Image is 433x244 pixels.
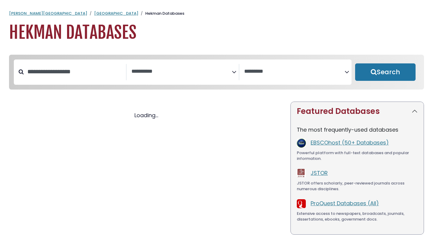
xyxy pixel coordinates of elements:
[9,111,283,119] div: Loading...
[355,63,416,81] button: Submit for Search Results
[9,23,424,43] h1: Hekman Databases
[138,11,184,17] li: Hekman Databases
[297,150,418,162] div: Powerful platform with full-text databases and popular information.
[297,126,418,134] p: The most frequently-used databases
[9,55,424,90] nav: Search filters
[24,67,126,77] input: Search database by title or keyword
[311,200,379,207] a: ProQuest Databases (All)
[297,180,418,192] div: JSTOR offers scholarly, peer-reviewed journals across numerous disciplines.
[291,102,424,121] button: Featured Databases
[311,169,328,177] a: JSTOR
[244,69,345,75] textarea: Search
[9,11,424,17] nav: breadcrumb
[94,11,138,16] a: [GEOGRAPHIC_DATA]
[297,211,418,222] div: Extensive access to newspapers, broadcasts, journals, dissertations, ebooks, government docs.
[9,11,87,16] a: [PERSON_NAME][GEOGRAPHIC_DATA]
[131,69,232,75] textarea: Search
[311,139,389,146] a: EBSCOhost (50+ Databases)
